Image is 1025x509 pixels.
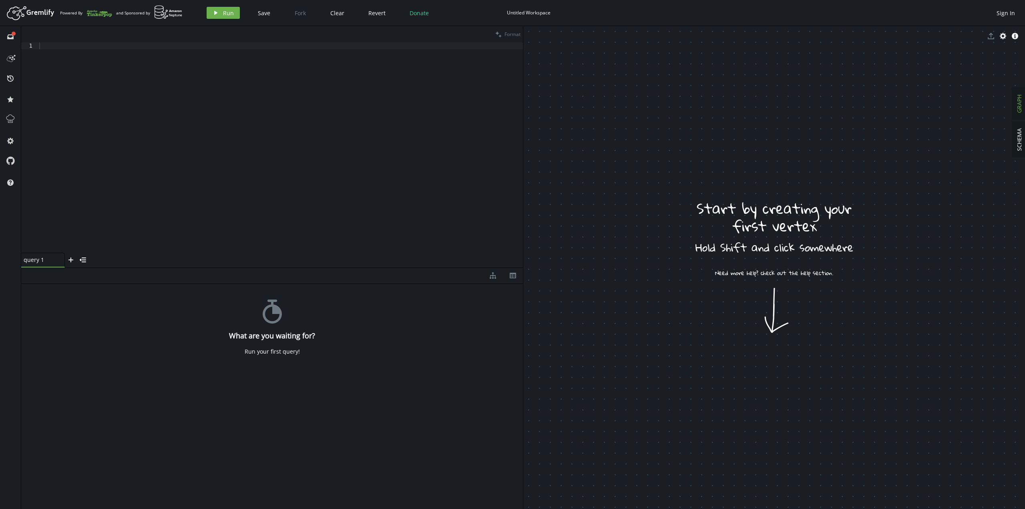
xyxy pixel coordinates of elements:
[223,9,234,17] span: Run
[324,7,350,19] button: Clear
[24,256,56,264] span: query 1
[410,9,429,17] span: Donate
[252,7,276,19] button: Save
[116,5,183,20] div: and Sponsored by
[507,10,551,16] div: Untitled Workspace
[1015,95,1023,113] span: GRAPH
[330,9,344,17] span: Clear
[229,332,315,340] h4: What are you waiting for?
[997,9,1015,17] span: Sign In
[258,9,270,17] span: Save
[993,7,1019,19] button: Sign In
[404,7,435,19] button: Donate
[295,9,306,17] span: Fork
[154,5,183,19] img: AWS Neptune
[207,7,240,19] button: Run
[288,7,312,19] button: Fork
[368,9,386,17] span: Revert
[21,42,38,49] div: 1
[504,31,521,38] span: Format
[1015,128,1023,151] span: SCHEMA
[362,7,392,19] button: Revert
[60,6,112,20] div: Powered By
[245,348,300,355] div: Run your first query!
[493,26,523,42] button: Format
